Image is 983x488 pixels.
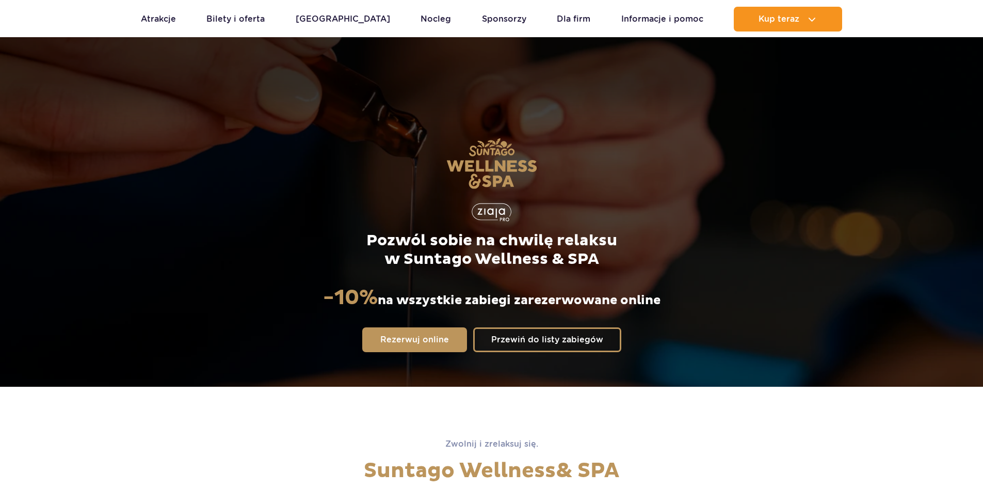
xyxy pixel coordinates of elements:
a: Bilety i oferta [206,7,265,32]
a: Przewiń do listy zabiegów [473,327,621,352]
strong: -10% [323,285,378,311]
a: Sponsorzy [482,7,526,32]
a: [GEOGRAPHIC_DATA] [296,7,390,32]
span: Rezerwuj online [380,336,449,344]
a: Informacje i pomoc [621,7,703,32]
p: na wszystkie zabiegi zarezerwowane online [323,285,660,311]
span: Kup teraz [759,14,799,24]
span: Suntago Wellness & SPA [364,458,619,484]
a: Rezerwuj online [362,327,467,352]
span: Zwolnij i zrelaksuj się. [445,439,538,449]
a: Dla firm [557,7,590,32]
button: Kup teraz [734,7,842,32]
a: Nocleg [421,7,451,32]
a: Atrakcje [141,7,176,32]
span: Przewiń do listy zabiegów [491,336,603,344]
p: Pozwól sobie na chwilę relaksu w Suntago Wellness & SPA [323,231,660,269]
img: Suntago Wellness & SPA [446,138,537,189]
